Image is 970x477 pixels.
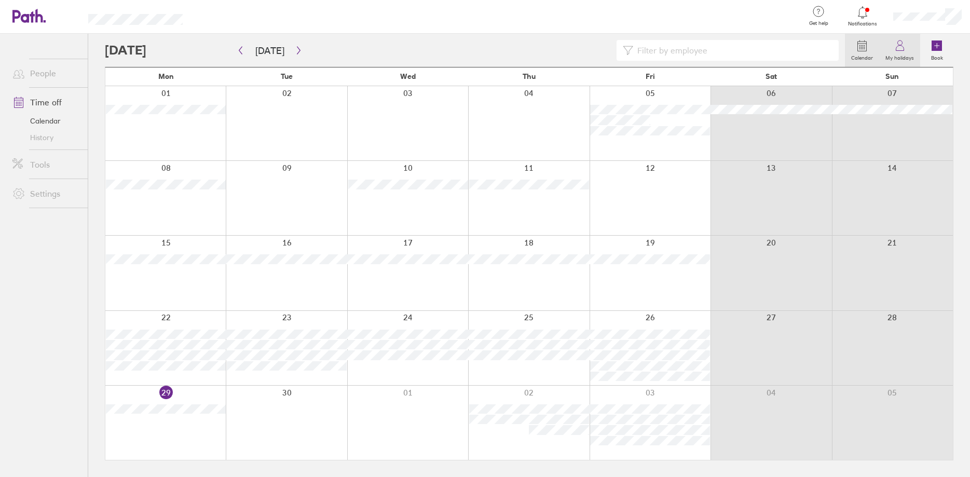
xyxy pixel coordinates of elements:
[4,129,88,146] a: History
[4,183,88,204] a: Settings
[802,20,836,26] span: Get help
[523,72,536,80] span: Thu
[920,34,953,67] a: Book
[879,52,920,61] label: My holidays
[925,52,949,61] label: Book
[158,72,174,80] span: Mon
[4,154,88,175] a: Tools
[879,34,920,67] a: My holidays
[845,34,879,67] a: Calendar
[885,72,899,80] span: Sun
[4,92,88,113] a: Time off
[846,5,880,27] a: Notifications
[846,21,880,27] span: Notifications
[4,63,88,84] a: People
[766,72,777,80] span: Sat
[4,113,88,129] a: Calendar
[646,72,655,80] span: Fri
[400,72,416,80] span: Wed
[633,40,832,60] input: Filter by employee
[247,42,293,59] button: [DATE]
[845,52,879,61] label: Calendar
[281,72,293,80] span: Tue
